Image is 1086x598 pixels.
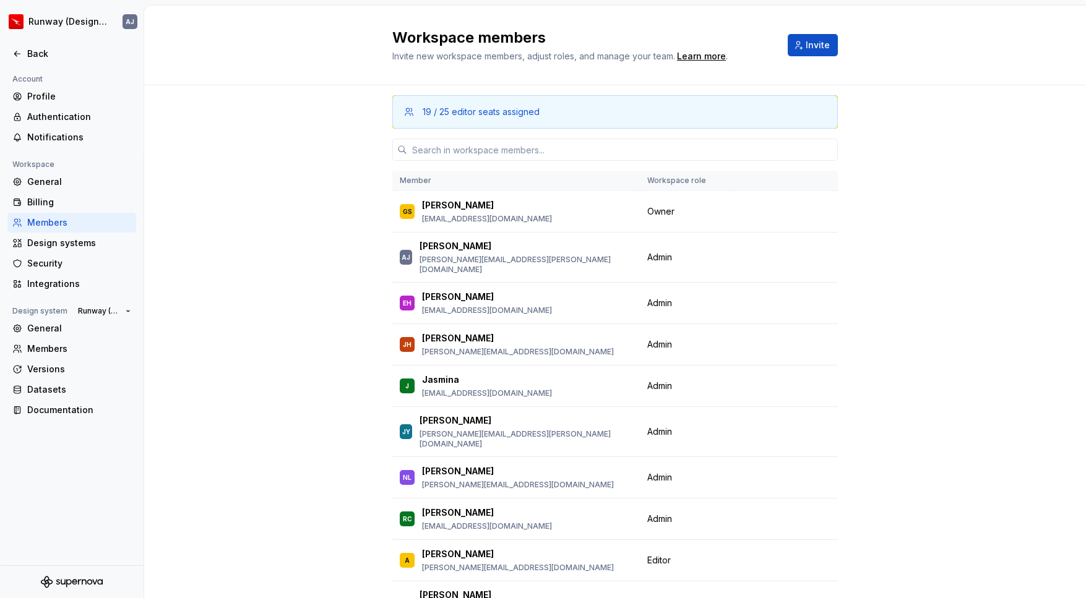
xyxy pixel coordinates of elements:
[7,233,136,253] a: Design systems
[422,374,459,386] p: Jasmina
[422,521,552,531] p: [EMAIL_ADDRESS][DOMAIN_NAME]
[27,257,131,270] div: Security
[27,322,131,335] div: General
[7,44,136,64] a: Back
[402,425,410,438] div: JY
[422,291,494,303] p: [PERSON_NAME]
[9,14,24,29] img: 6b187050-a3ed-48aa-8485-808e17fcee26.png
[392,171,640,191] th: Member
[422,388,552,398] p: [EMAIL_ADDRESS][DOMAIN_NAME]
[27,343,131,355] div: Members
[422,480,614,490] p: [PERSON_NAME][EMAIL_ADDRESS][DOMAIN_NAME]
[392,51,675,61] span: Invite new workspace members, adjust roles, and manage your team.
[422,465,494,477] p: [PERSON_NAME]
[422,548,494,560] p: [PERSON_NAME]
[403,297,412,309] div: EH
[41,576,103,588] svg: Supernova Logo
[647,338,672,351] span: Admin
[126,17,134,27] div: AJ
[7,87,136,106] a: Profile
[403,205,412,218] div: GS
[7,213,136,233] a: Members
[7,127,136,147] a: Notifications
[7,304,72,318] div: Design system
[27,278,131,290] div: Integrations
[7,359,136,379] a: Versions
[420,255,632,275] p: [PERSON_NAME][EMAIL_ADDRESS][PERSON_NAME][DOMAIN_NAME]
[647,471,672,484] span: Admin
[403,471,412,484] div: NL
[7,339,136,359] a: Members
[7,172,136,192] a: General
[647,554,671,566] span: Editor
[647,297,672,309] span: Admin
[675,52,728,61] span: .
[7,192,136,212] a: Billing
[2,8,141,35] button: Runway (Design Test)AJ
[806,39,830,51] span: Invite
[677,50,726,62] a: Learn more
[403,513,412,525] div: RC
[27,90,131,103] div: Profile
[420,429,632,449] p: [PERSON_NAME][EMAIL_ADDRESS][PERSON_NAME][DOMAIN_NAME]
[27,196,131,208] div: Billing
[28,15,108,28] div: Runway (Design Test)
[7,400,136,420] a: Documentation
[27,237,131,249] div: Design systems
[7,318,136,338] a: General
[647,205,674,218] span: Owner
[27,216,131,229] div: Members
[423,106,540,118] div: 19 / 25 editor seats assigned
[405,554,410,566] div: A
[422,563,614,573] p: [PERSON_NAME][EMAIL_ADDRESS][DOMAIN_NAME]
[7,157,59,172] div: Workspace
[27,48,131,60] div: Back
[7,72,48,87] div: Account
[647,425,672,438] span: Admin
[7,107,136,127] a: Authentication
[403,338,412,351] div: JH
[640,171,735,191] th: Workspace role
[422,332,494,344] p: [PERSON_NAME]
[405,380,409,392] div: J
[422,199,494,211] p: [PERSON_NAME]
[27,383,131,396] div: Datasets
[402,251,410,263] div: AJ
[392,28,773,48] h2: Workspace members
[27,176,131,188] div: General
[407,139,838,161] input: Search in workspace members...
[420,240,491,252] p: [PERSON_NAME]
[647,251,672,263] span: Admin
[7,274,136,294] a: Integrations
[422,305,552,315] p: [EMAIL_ADDRESS][DOMAIN_NAME]
[27,363,131,375] div: Versions
[7,254,136,273] a: Security
[27,404,131,416] div: Documentation
[420,414,491,427] p: [PERSON_NAME]
[788,34,838,56] button: Invite
[7,380,136,399] a: Datasets
[422,347,614,357] p: [PERSON_NAME][EMAIL_ADDRESS][DOMAIN_NAME]
[27,111,131,123] div: Authentication
[78,306,121,316] span: Runway (Design Test)
[647,513,672,525] span: Admin
[647,380,672,392] span: Admin
[422,506,494,519] p: [PERSON_NAME]
[422,214,552,224] p: [EMAIL_ADDRESS][DOMAIN_NAME]
[27,131,131,143] div: Notifications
